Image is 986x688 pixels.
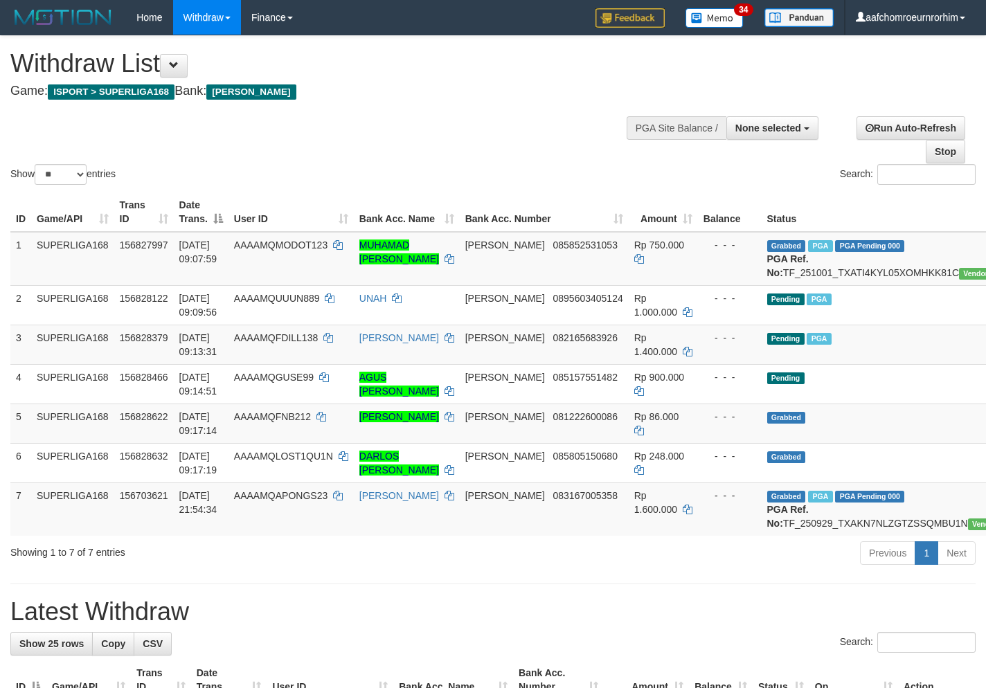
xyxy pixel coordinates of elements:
[359,293,387,304] a: UNAH
[101,638,125,649] span: Copy
[10,192,31,232] th: ID
[134,632,172,655] a: CSV
[553,372,618,383] span: Copy 085157551482 to clipboard
[206,84,296,100] span: [PERSON_NAME]
[174,192,228,232] th: Date Trans.: activate to sort column descending
[915,541,938,565] a: 1
[634,451,684,462] span: Rp 248.000
[767,412,806,424] span: Grabbed
[359,239,439,264] a: MUHAMAD [PERSON_NAME]
[35,164,87,185] select: Showentries
[179,293,217,318] span: [DATE] 09:09:56
[465,293,545,304] span: [PERSON_NAME]
[465,372,545,383] span: [PERSON_NAME]
[359,451,439,476] a: DARLOS [PERSON_NAME]
[120,332,168,343] span: 156828379
[938,541,976,565] a: Next
[767,504,809,529] b: PGA Ref. No:
[808,491,832,503] span: Marked by aafchhiseyha
[31,325,114,364] td: SUPERLIGA168
[703,291,756,305] div: - - -
[634,293,677,318] span: Rp 1.000.000
[48,84,174,100] span: ISPORT > SUPERLIGA168
[10,164,116,185] label: Show entries
[629,192,698,232] th: Amount: activate to sort column ascending
[460,192,629,232] th: Bank Acc. Number: activate to sort column ascending
[835,240,904,252] span: PGA Pending
[465,451,545,462] span: [PERSON_NAME]
[553,293,623,304] span: Copy 0895603405124 to clipboard
[767,491,806,503] span: Grabbed
[359,332,439,343] a: [PERSON_NAME]
[634,332,677,357] span: Rp 1.400.000
[877,164,976,185] input: Search:
[31,285,114,325] td: SUPERLIGA168
[703,331,756,345] div: - - -
[234,490,328,501] span: AAAAMQAPONGS23
[31,482,114,536] td: SUPERLIGA168
[703,238,756,252] div: - - -
[807,333,831,345] span: Marked by aafheankoy
[10,482,31,536] td: 7
[92,632,134,655] a: Copy
[734,3,753,16] span: 34
[767,293,805,305] span: Pending
[10,325,31,364] td: 3
[179,451,217,476] span: [DATE] 09:17:19
[359,411,439,422] a: [PERSON_NAME]
[179,332,217,357] span: [DATE] 09:13:31
[120,451,168,462] span: 156828632
[634,490,677,515] span: Rp 1.600.000
[767,372,805,384] span: Pending
[120,411,168,422] span: 156828622
[354,192,460,232] th: Bank Acc. Name: activate to sort column ascending
[634,411,679,422] span: Rp 86.000
[234,411,311,422] span: AAAAMQFNB212
[31,364,114,404] td: SUPERLIGA168
[228,192,354,232] th: User ID: activate to sort column ascending
[31,192,114,232] th: Game/API: activate to sort column ascending
[179,239,217,264] span: [DATE] 09:07:59
[703,370,756,384] div: - - -
[359,490,439,501] a: [PERSON_NAME]
[10,50,643,78] h1: Withdraw List
[10,540,400,559] div: Showing 1 to 7 of 7 entries
[553,239,618,251] span: Copy 085852531053 to clipboard
[10,232,31,286] td: 1
[120,239,168,251] span: 156827997
[860,541,915,565] a: Previous
[764,8,834,27] img: panduan.png
[767,240,806,252] span: Grabbed
[703,410,756,424] div: - - -
[857,116,965,140] a: Run Auto-Refresh
[465,490,545,501] span: [PERSON_NAME]
[634,239,684,251] span: Rp 750.000
[553,451,618,462] span: Copy 085805150680 to clipboard
[698,192,762,232] th: Balance
[840,164,976,185] label: Search:
[10,443,31,482] td: 6
[835,491,904,503] span: PGA Pending
[120,490,168,501] span: 156703621
[10,285,31,325] td: 2
[685,8,744,28] img: Button%20Memo.svg
[10,404,31,443] td: 5
[31,404,114,443] td: SUPERLIGA168
[179,372,217,397] span: [DATE] 09:14:51
[31,443,114,482] td: SUPERLIGA168
[465,332,545,343] span: [PERSON_NAME]
[10,7,116,28] img: MOTION_logo.png
[726,116,818,140] button: None selected
[465,411,545,422] span: [PERSON_NAME]
[19,638,84,649] span: Show 25 rows
[926,140,965,163] a: Stop
[703,449,756,463] div: - - -
[735,123,801,134] span: None selected
[840,632,976,653] label: Search:
[10,598,976,626] h1: Latest Withdraw
[767,451,806,463] span: Grabbed
[634,372,684,383] span: Rp 900.000
[10,84,643,98] h4: Game: Bank:
[179,411,217,436] span: [DATE] 09:17:14
[553,411,618,422] span: Copy 081222600086 to clipboard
